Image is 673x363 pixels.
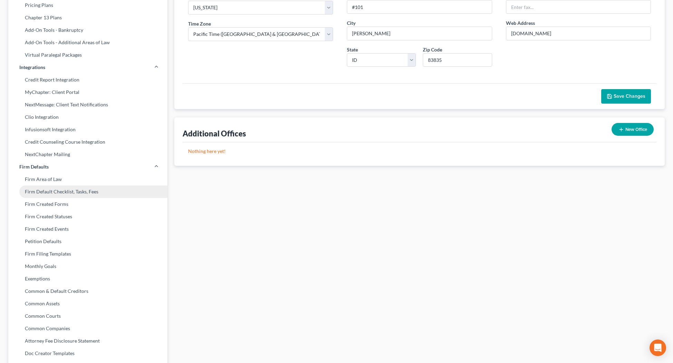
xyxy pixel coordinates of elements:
[8,173,167,185] a: Firm Area of Law
[612,123,654,136] button: New Office
[506,0,651,13] input: Enter fax...
[506,19,535,27] label: Web Address
[8,111,167,123] a: Clio Integration
[8,98,167,111] a: NextMessage: Client Text Notifications
[8,148,167,161] a: NextChapter Mailing
[8,297,167,310] a: Common Assets
[8,185,167,198] a: Firm Default Checklist, Tasks, Fees
[8,322,167,335] a: Common Companies
[8,285,167,297] a: Common & Default Creditors
[423,46,442,53] label: Zip Code
[8,11,167,24] a: Chapter 13 Plans
[614,93,645,99] span: Save Changes
[183,128,246,138] div: Additional Offices
[8,24,167,36] a: Add-On Tools - Bankruptcy
[347,27,492,40] input: Enter city...
[8,310,167,322] a: Common Courts
[423,53,492,67] input: XXXXX
[8,161,167,173] a: Firm Defaults
[8,74,167,86] a: Credit Report Integration
[19,163,49,170] span: Firm Defaults
[188,148,651,155] p: Nothing here yet!
[188,20,211,27] label: Time Zone
[8,210,167,223] a: Firm Created Statuses
[8,61,167,74] a: Integrations
[19,64,45,71] span: Integrations
[8,260,167,273] a: Monthly Goals
[347,0,492,13] input: (optional)
[506,27,651,40] input: Enter web address....
[8,223,167,235] a: Firm Created Events
[8,273,167,285] a: Exemptions
[601,89,651,104] button: Save Changes
[8,235,167,248] a: Petition Defaults
[347,46,358,53] label: State
[8,123,167,136] a: Infusionsoft Integration
[8,49,167,61] a: Virtual Paralegal Packages
[8,36,167,49] a: Add-On Tools - Additional Areas of Law
[8,136,167,148] a: Credit Counseling Course Integration
[650,340,666,356] div: Open Intercom Messenger
[8,335,167,347] a: Attorney Fee Disclosure Statement
[8,248,167,260] a: Firm Filing Templates
[8,198,167,210] a: Firm Created Forms
[8,86,167,98] a: MyChapter: Client Portal
[8,347,167,360] a: Doc Creator Templates
[347,19,355,27] label: City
